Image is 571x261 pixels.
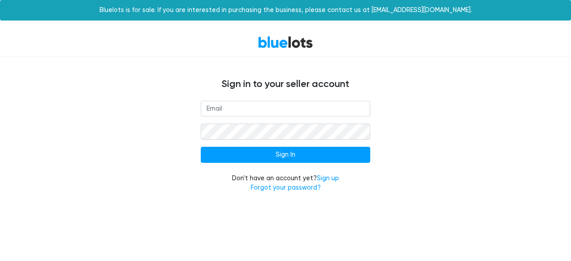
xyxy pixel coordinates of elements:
a: Sign up [317,174,339,182]
a: Forgot your password? [251,184,321,191]
input: Sign In [201,147,370,163]
input: Email [201,101,370,117]
a: BlueLots [258,36,313,49]
div: Don't have an account yet? [201,174,370,193]
h4: Sign in to your seller account [18,79,553,90]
